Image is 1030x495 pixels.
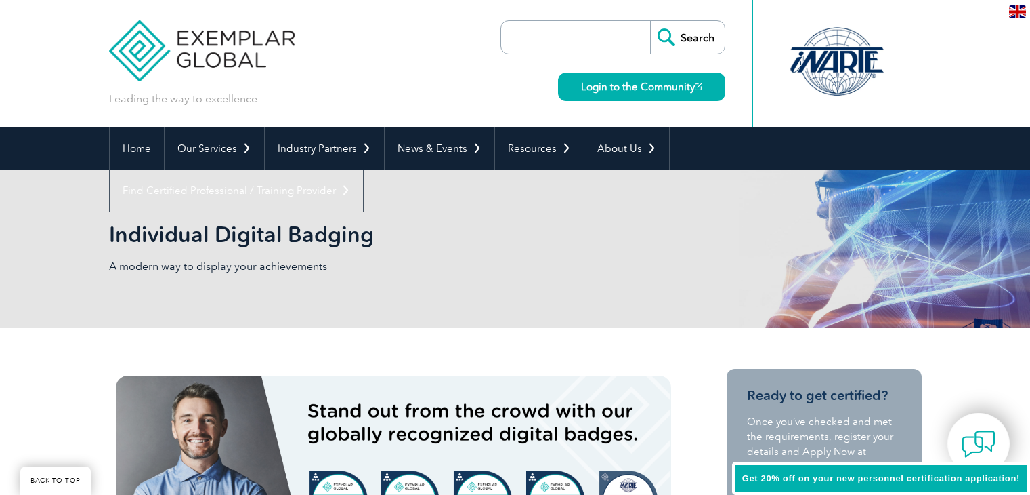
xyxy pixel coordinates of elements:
[109,259,515,274] p: A modern way to display your achievements
[20,467,91,495] a: BACK TO TOP
[495,127,584,170] a: Resources
[110,127,164,170] a: Home
[109,224,678,245] h2: Individual Digital Badging
[584,127,669,170] a: About Us
[385,127,494,170] a: News & Events
[109,92,257,106] p: Leading the way to excellence
[742,473,1020,483] span: Get 20% off on your new personnel certification application!
[265,127,384,170] a: Industry Partners
[650,21,725,54] input: Search
[962,427,995,461] img: contact-chat.png
[110,170,363,212] a: Find Certified Professional / Training Provider
[695,83,702,90] img: open_square.png
[747,387,901,404] h3: Ready to get certified?
[747,414,901,459] p: Once you’ve checked and met the requirements, register your details and Apply Now at
[558,73,725,101] a: Login to the Community
[165,127,264,170] a: Our Services
[1009,5,1026,18] img: en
